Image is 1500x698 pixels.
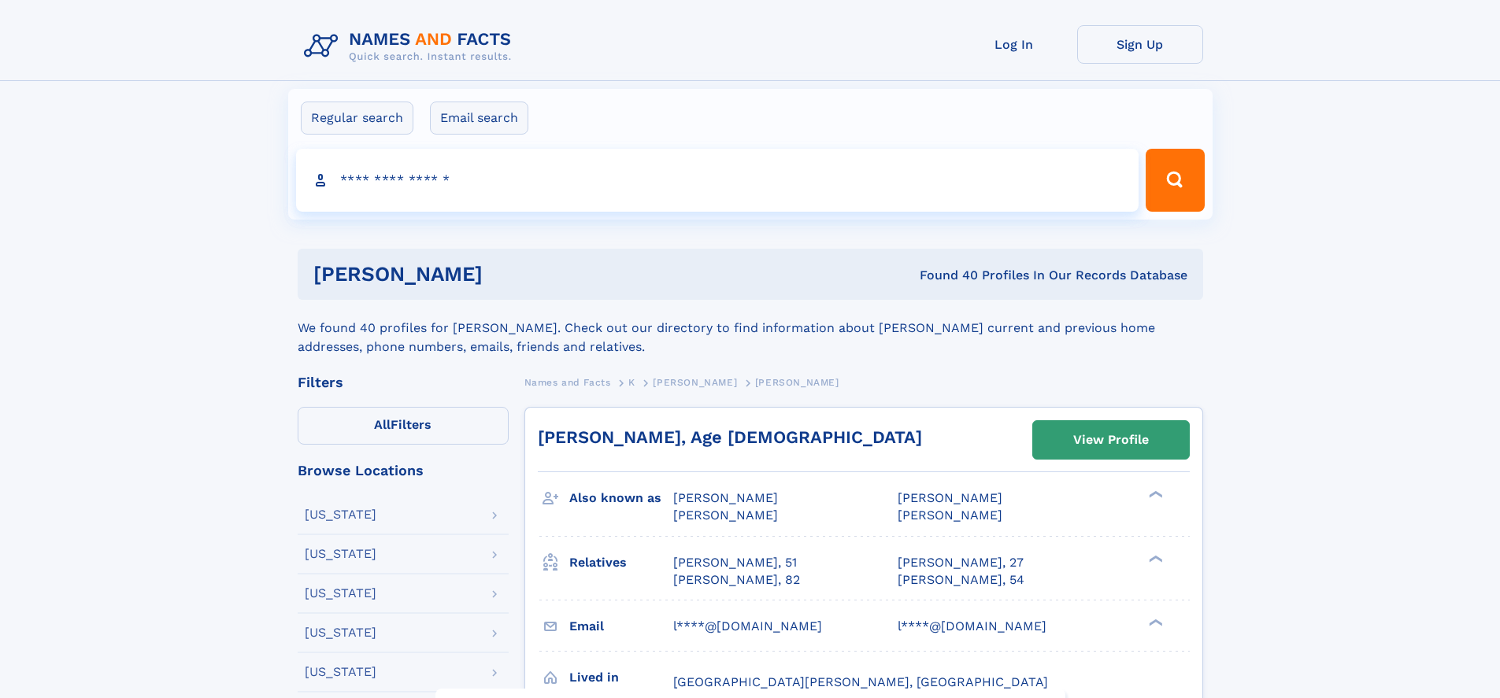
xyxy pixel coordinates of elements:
span: All [374,417,391,432]
div: [US_STATE] [305,666,376,678]
a: [PERSON_NAME], 27 [898,554,1024,571]
button: Search Button [1146,149,1204,212]
div: [US_STATE] [305,626,376,639]
a: [PERSON_NAME], 54 [898,571,1024,589]
div: Filters [298,375,509,390]
a: [PERSON_NAME] [653,372,737,392]
span: [PERSON_NAME] [898,508,1002,523]
div: Browse Locations [298,463,509,478]
a: View Profile [1033,421,1189,459]
h3: Email [569,613,673,640]
div: ❯ [1145,553,1164,563]
input: search input [296,149,1139,212]
div: ❯ [1145,617,1164,627]
span: [PERSON_NAME] [898,490,1002,505]
div: [US_STATE] [305,548,376,560]
a: [PERSON_NAME], Age [DEMOGRAPHIC_DATA] [538,427,922,447]
h3: Lived in [569,664,673,691]
div: We found 40 profiles for [PERSON_NAME]. Check out our directory to find information about [PERSON... [298,300,1203,356]
a: K [628,372,635,392]
label: Regular search [301,102,413,135]
a: Names and Facts [524,372,611,392]
span: [GEOGRAPHIC_DATA][PERSON_NAME], [GEOGRAPHIC_DATA] [673,674,1048,689]
div: [US_STATE] [305,587,376,600]
div: View Profile [1073,422,1149,458]
a: Log In [951,25,1077,64]
h3: Relatives [569,549,673,576]
span: [PERSON_NAME] [673,490,778,505]
span: [PERSON_NAME] [673,508,778,523]
a: [PERSON_NAME], 51 [673,554,797,571]
h1: [PERSON_NAME] [313,264,702,284]
img: Logo Names and Facts [298,25,524,68]
span: [PERSON_NAME] [653,377,737,388]
div: [US_STATE] [305,508,376,521]
a: [PERSON_NAME], 82 [673,571,800,589]
label: Email search [430,102,528,135]
div: ❯ [1145,489,1164,500]
div: Found 40 Profiles In Our Records Database [701,267,1187,284]
span: K [628,377,635,388]
span: [PERSON_NAME] [755,377,839,388]
a: Sign Up [1077,25,1203,64]
h3: Also known as [569,485,673,511]
label: Filters [298,407,509,445]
